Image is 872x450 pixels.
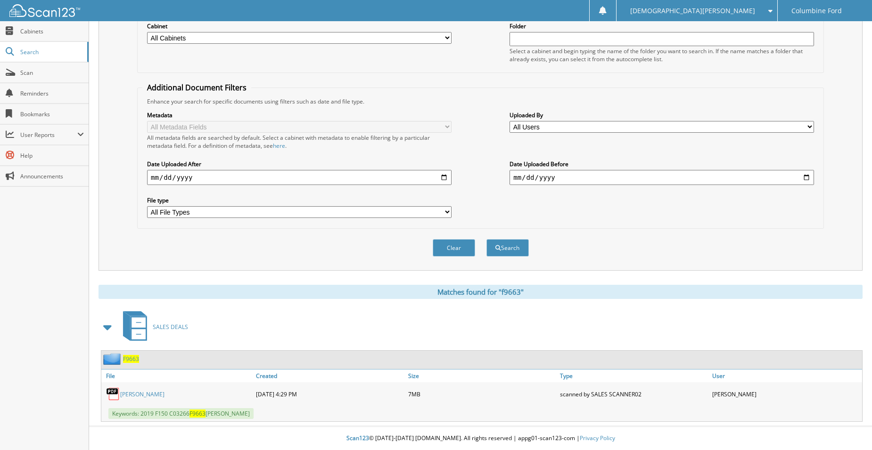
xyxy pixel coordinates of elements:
[147,111,452,119] label: Metadata
[273,142,285,150] a: here
[510,22,814,30] label: Folder
[510,160,814,168] label: Date Uploaded Before
[147,160,452,168] label: Date Uploaded After
[117,308,188,346] a: SALES DEALS
[486,239,529,257] button: Search
[106,387,120,401] img: PDF.png
[433,239,475,257] button: Clear
[406,370,558,382] a: Size
[510,170,814,185] input: end
[510,111,814,119] label: Uploaded By
[20,27,84,35] span: Cabinets
[9,4,80,17] img: scan123-logo-white.svg
[558,370,710,382] a: Type
[103,353,123,365] img: folder2.png
[406,385,558,403] div: 7MB
[254,370,406,382] a: Created
[99,285,863,299] div: Matches found for "f9663"
[20,48,82,56] span: Search
[142,97,819,105] div: Enhance your search for specific documents using filters such as date and file type.
[147,170,452,185] input: start
[580,434,615,442] a: Privacy Policy
[101,370,254,382] a: File
[254,385,406,403] div: [DATE] 4:29 PM
[825,405,872,450] iframe: Chat Widget
[558,385,710,403] div: scanned by SALES SCANNER02
[142,82,251,93] legend: Additional Document Filters
[630,8,755,14] span: [DEMOGRAPHIC_DATA][PERSON_NAME]
[120,390,165,398] a: [PERSON_NAME]
[89,427,872,450] div: © [DATE]-[DATE] [DOMAIN_NAME]. All rights reserved | appg01-scan123-com |
[510,47,814,63] div: Select a cabinet and begin typing the name of the folder you want to search in. If the name match...
[20,110,84,118] span: Bookmarks
[791,8,842,14] span: Columbine Ford
[20,69,84,77] span: Scan
[20,89,84,97] span: Reminders
[20,131,77,139] span: User Reports
[153,323,188,331] span: SALES DEALS
[20,172,84,180] span: Announcements
[710,370,862,382] a: User
[710,385,862,403] div: [PERSON_NAME]
[147,22,452,30] label: Cabinet
[147,134,452,150] div: All metadata fields are searched by default. Select a cabinet with metadata to enable filtering b...
[123,355,139,363] a: F9663
[20,152,84,160] span: Help
[346,434,369,442] span: Scan123
[147,196,452,204] label: File type
[108,408,254,419] span: Keywords: 2019 F150 C03266 [PERSON_NAME]
[189,410,206,418] span: F9663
